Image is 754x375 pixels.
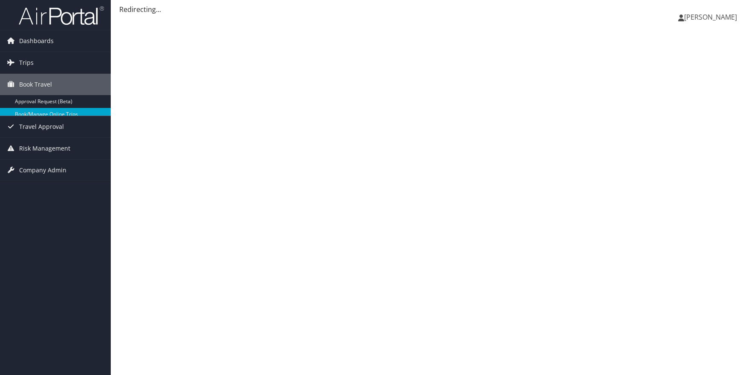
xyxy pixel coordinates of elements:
[684,12,737,22] span: [PERSON_NAME]
[119,4,745,15] div: Redirecting...
[19,138,70,159] span: Risk Management
[19,6,104,26] img: airportal-logo.png
[678,4,745,30] a: [PERSON_NAME]
[19,160,66,181] span: Company Admin
[19,116,64,137] span: Travel Approval
[19,74,52,95] span: Book Travel
[19,30,54,52] span: Dashboards
[19,52,34,73] span: Trips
